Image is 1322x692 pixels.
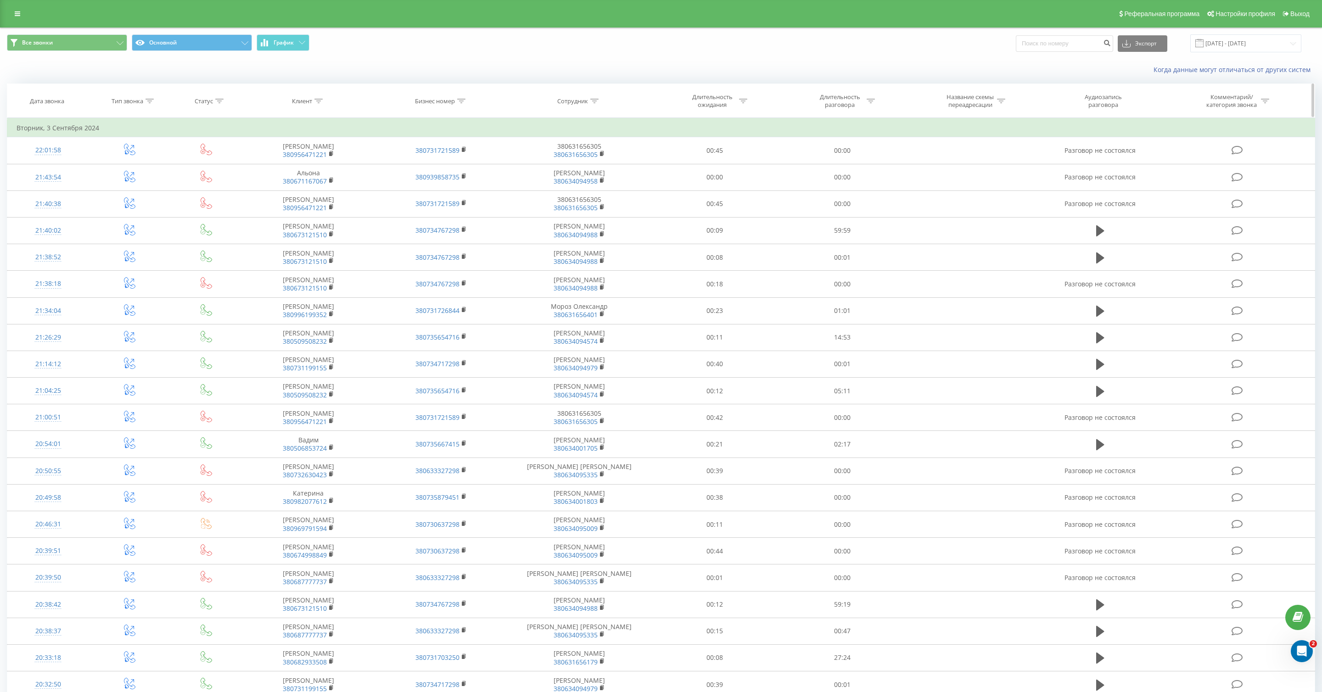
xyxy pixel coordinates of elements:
[415,466,459,475] a: 380633327298
[779,324,906,351] td: 14:53
[1064,173,1136,181] span: Разговор не состоялся
[415,493,459,502] a: 380735879451
[779,404,906,431] td: 00:00
[650,591,778,618] td: 00:12
[650,484,778,511] td: 00:38
[688,93,737,109] div: Длительность ожидания
[650,137,778,164] td: 00:45
[815,93,864,109] div: Длительность разговора
[283,444,327,452] a: 380506853724
[650,351,778,377] td: 00:40
[508,137,651,164] td: 380631656305
[415,173,459,181] a: 380939858735
[1016,35,1113,52] input: Поиск по номеру
[415,279,459,288] a: 380734767298
[508,511,651,538] td: [PERSON_NAME]
[132,34,252,51] button: Основной
[7,119,1315,137] td: Вторник, 3 Сентября 2024
[195,97,213,105] div: Статус
[17,248,80,266] div: 21:38:52
[242,378,375,404] td: [PERSON_NAME]
[554,391,598,399] a: 380634094574
[554,524,598,533] a: 380634095009
[1064,547,1136,555] span: Разговор не состоялся
[17,329,80,346] div: 21:26:29
[779,378,906,404] td: 05:11
[242,351,375,377] td: [PERSON_NAME]
[17,141,80,159] div: 22:01:58
[17,622,80,640] div: 20:38:37
[779,564,906,591] td: 00:00
[242,244,375,271] td: [PERSON_NAME]
[1118,35,1167,52] button: Экспорт
[779,244,906,271] td: 00:01
[283,658,327,666] a: 380682933508
[283,631,327,639] a: 380687777737
[779,164,906,190] td: 00:00
[242,538,375,564] td: [PERSON_NAME]
[242,458,375,484] td: [PERSON_NAME]
[650,324,778,351] td: 00:11
[283,337,327,346] a: 380509508232
[650,217,778,244] td: 00:09
[779,538,906,564] td: 00:00
[554,577,598,586] a: 380634095335
[257,34,309,51] button: График
[242,511,375,538] td: [PERSON_NAME]
[17,355,80,373] div: 21:14:12
[1064,520,1136,529] span: Разговор не состоялся
[1310,640,1317,647] span: 2
[650,618,778,644] td: 00:15
[554,257,598,266] a: 380634094988
[508,351,651,377] td: [PERSON_NAME]
[508,431,651,458] td: [PERSON_NAME]
[779,618,906,644] td: 00:47
[242,404,375,431] td: [PERSON_NAME]
[17,542,80,560] div: 20:39:51
[415,386,459,395] a: 380735654716
[554,310,598,319] a: 380631656401
[283,470,327,479] a: 380732630423
[554,417,598,426] a: 380631656305
[508,484,651,511] td: [PERSON_NAME]
[283,363,327,372] a: 380731199155
[779,190,906,217] td: 00:00
[415,413,459,422] a: 380731721589
[283,177,327,185] a: 380671167067
[779,511,906,538] td: 00:00
[1205,93,1259,109] div: Комментарий/категория звонка
[779,431,906,458] td: 02:17
[557,97,588,105] div: Сотрудник
[415,440,459,448] a: 380735667415
[17,515,80,533] div: 20:46:31
[650,404,778,431] td: 00:42
[415,520,459,529] a: 380730637298
[1064,573,1136,582] span: Разговор не состоялся
[508,244,651,271] td: [PERSON_NAME]
[508,164,651,190] td: [PERSON_NAME]
[112,97,143,105] div: Тип звонка
[242,190,375,217] td: [PERSON_NAME]
[554,203,598,212] a: 380631656305
[17,168,80,186] div: 21:43:54
[508,190,651,217] td: 380631656305
[1073,93,1133,109] div: Аудиозапись разговора
[283,577,327,586] a: 380687777737
[242,217,375,244] td: [PERSON_NAME]
[242,164,375,190] td: Альона
[650,644,778,671] td: 00:08
[1154,65,1315,74] a: Когда данные могут отличаться от других систем
[242,564,375,591] td: [PERSON_NAME]
[283,391,327,399] a: 380509508232
[17,195,80,213] div: 21:40:38
[1064,413,1136,422] span: Разговор не состоялся
[1290,10,1310,17] span: Выход
[1291,640,1313,662] iframe: Intercom live chat
[283,257,327,266] a: 380673121510
[283,150,327,159] a: 380956471221
[22,39,53,46] span: Все звонки
[946,93,995,109] div: Название схемы переадресации
[650,431,778,458] td: 00:21
[650,271,778,297] td: 00:18
[650,538,778,564] td: 00:44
